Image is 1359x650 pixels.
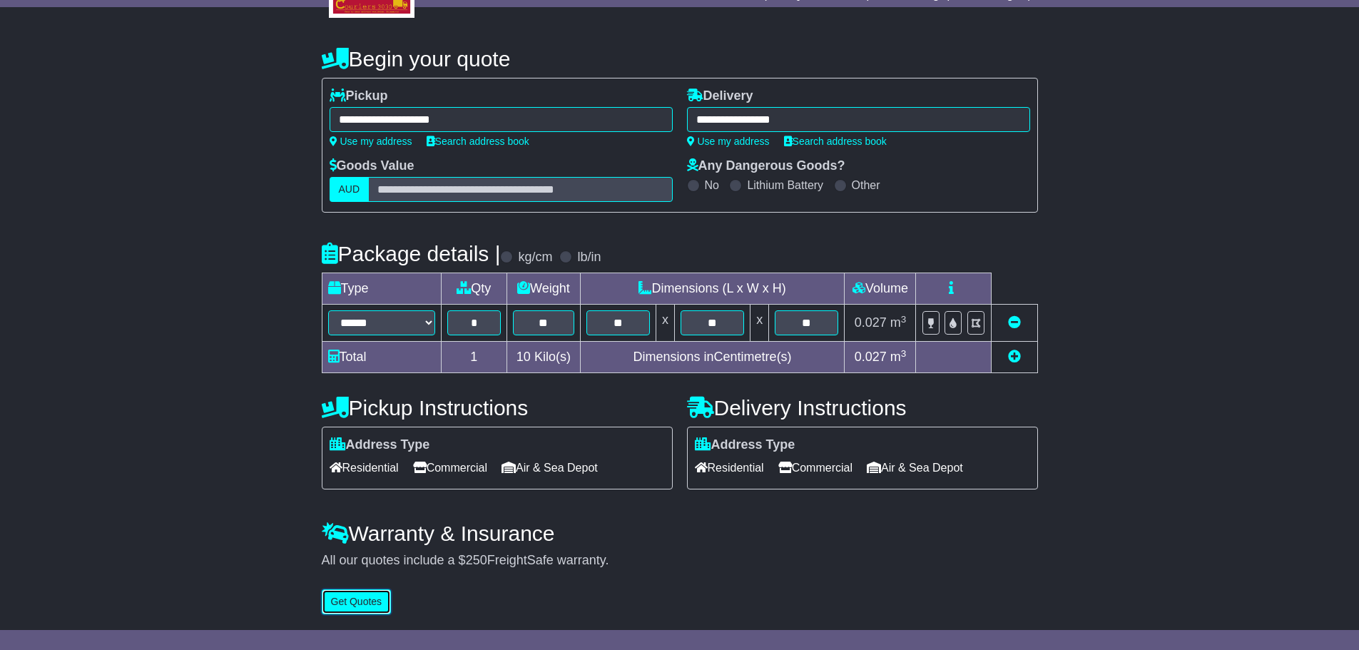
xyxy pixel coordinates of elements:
td: Total [322,342,441,373]
td: Volume [845,273,916,305]
td: Dimensions in Centimetre(s) [580,342,845,373]
span: m [890,350,907,364]
label: Any Dangerous Goods? [687,158,845,174]
td: Weight [507,273,581,305]
a: Search address book [784,136,887,147]
td: Dimensions (L x W x H) [580,273,845,305]
label: kg/cm [518,250,552,265]
button: Get Quotes [322,589,392,614]
td: x [656,305,674,342]
span: Commercial [413,457,487,479]
a: Add new item [1008,350,1021,364]
h4: Begin your quote [322,47,1038,71]
td: Kilo(s) [507,342,581,373]
h4: Warranty & Insurance [322,522,1038,545]
a: Search address book [427,136,529,147]
label: No [705,178,719,192]
a: Use my address [330,136,412,147]
span: Air & Sea Depot [502,457,598,479]
span: Air & Sea Depot [867,457,963,479]
label: lb/in [577,250,601,265]
span: Residential [330,457,399,479]
span: 250 [466,553,487,567]
sup: 3 [901,314,907,325]
span: Commercial [778,457,852,479]
td: x [750,305,769,342]
sup: 3 [901,348,907,359]
label: Lithium Battery [747,178,823,192]
div: All our quotes include a $ FreightSafe warranty. [322,553,1038,569]
span: 0.027 [855,350,887,364]
span: 10 [516,350,531,364]
td: Type [322,273,441,305]
label: Delivery [687,88,753,104]
h4: Delivery Instructions [687,396,1038,420]
td: 1 [441,342,507,373]
label: Address Type [695,437,795,453]
label: Goods Value [330,158,414,174]
span: 0.027 [855,315,887,330]
td: Qty [441,273,507,305]
h4: Package details | [322,242,501,265]
a: Remove this item [1008,315,1021,330]
span: m [890,315,907,330]
label: Address Type [330,437,430,453]
a: Use my address [687,136,770,147]
label: Other [852,178,880,192]
span: Residential [695,457,764,479]
h4: Pickup Instructions [322,396,673,420]
label: AUD [330,177,370,202]
label: Pickup [330,88,388,104]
